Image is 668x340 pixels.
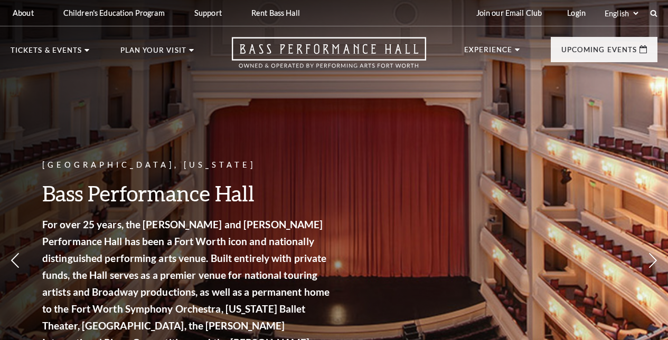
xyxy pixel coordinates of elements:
[251,8,300,17] p: Rent Bass Hall
[42,180,333,207] h3: Bass Performance Hall
[11,47,82,60] p: Tickets & Events
[120,47,186,60] p: Plan Your Visit
[561,46,637,59] p: Upcoming Events
[13,8,34,17] p: About
[63,8,165,17] p: Children's Education Program
[194,8,222,17] p: Support
[464,46,513,59] p: Experience
[603,8,640,18] select: Select:
[42,159,333,172] p: [GEOGRAPHIC_DATA], [US_STATE]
